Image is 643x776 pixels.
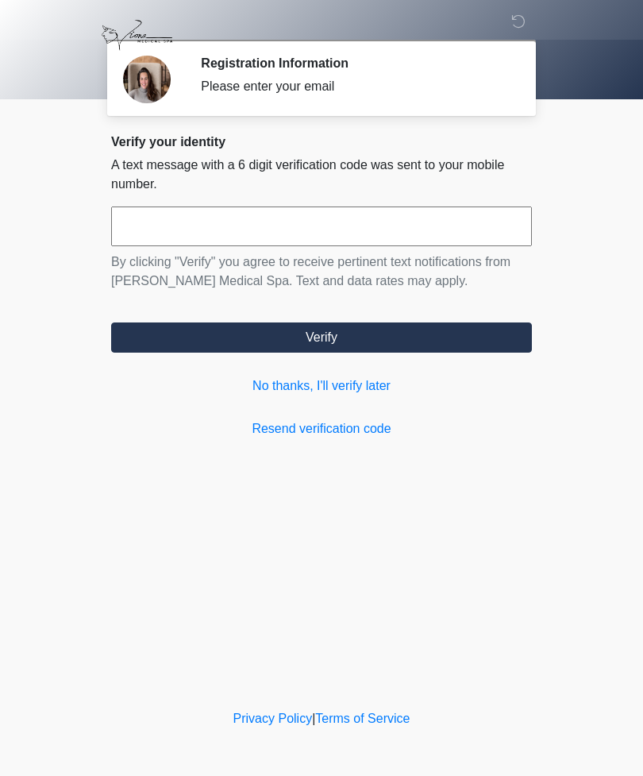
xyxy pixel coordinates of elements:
p: By clicking "Verify" you agree to receive pertinent text notifications from [PERSON_NAME] Medical... [111,253,532,291]
a: | [312,712,315,725]
a: Terms of Service [315,712,410,725]
a: Privacy Policy [233,712,313,725]
div: Please enter your email [201,77,508,96]
p: A text message with a 6 digit verification code was sent to your mobile number. [111,156,532,194]
a: Resend verification code [111,419,532,438]
button: Verify [111,322,532,353]
h2: Verify your identity [111,134,532,149]
img: Agent Avatar [123,56,171,103]
a: No thanks, I'll verify later [111,376,532,396]
img: Viona Medical Spa Logo [95,12,179,59]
